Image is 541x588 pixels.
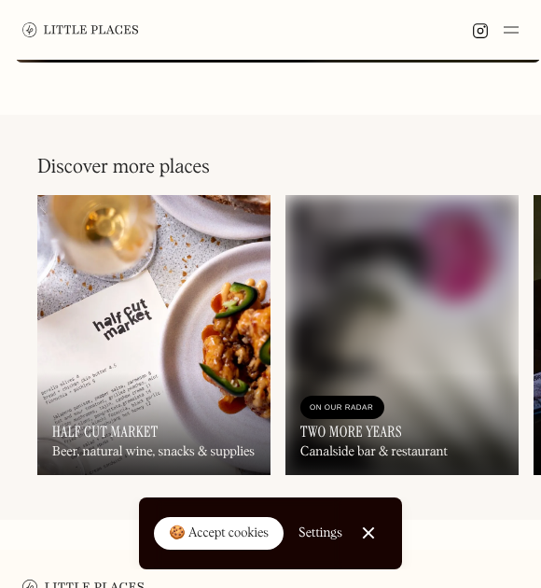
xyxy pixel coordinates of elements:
[310,399,375,417] div: On Our Radar
[154,517,284,551] a: 🍪 Accept cookies
[300,423,402,441] h3: Two More Years
[298,512,342,554] a: Settings
[285,195,519,483] a: On Our RadarTwo More YearsCanalside bar & restaurant
[368,533,368,534] div: Close Cookie Popup
[37,195,270,483] a: Half Cut MarketBeer, natural wine, snacks & supplies
[350,514,387,552] a: Close Cookie Popup
[52,423,159,441] h3: Half Cut Market
[52,444,255,460] div: Beer, natural wine, snacks & supplies
[298,526,342,539] div: Settings
[169,525,269,543] div: 🍪 Accept cookies
[37,156,210,179] h2: Discover more places
[300,444,448,460] div: Canalside bar & restaurant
